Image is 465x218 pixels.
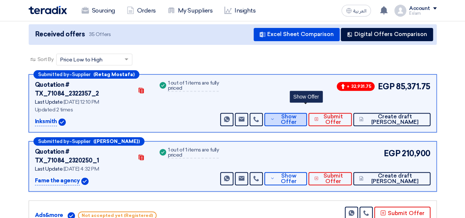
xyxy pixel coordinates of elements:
[168,147,219,158] div: 1 out of 1 items are fully priced
[378,81,394,93] span: EGP
[162,3,218,19] a: My Suppliers
[264,113,307,126] button: Show Offer
[60,56,103,64] span: Price Low to High
[383,147,400,160] span: EGP
[35,166,63,172] span: Last Update
[35,99,63,105] span: Last Update
[33,70,139,79] div: –
[396,81,430,93] span: 85,371.75
[353,172,430,185] button: Create draft [PERSON_NAME]
[64,99,99,105] span: [DATE] 12:10 PM
[38,139,69,144] span: Submitted by
[365,114,425,125] span: Create draft [PERSON_NAME]
[33,137,144,146] div: –
[308,172,352,185] button: Submit Offer
[341,5,371,17] button: العربية
[218,3,261,19] a: Insights
[308,113,352,126] button: Submit Offer
[76,3,121,19] a: Sourcing
[320,173,346,184] span: Submit Offer
[409,6,430,12] div: Account
[121,3,162,19] a: Orders
[353,8,366,14] span: العربية
[89,31,111,38] span: 35 Offers
[58,118,66,126] img: Verified Account
[93,139,140,144] b: ([PERSON_NAME])
[276,173,301,184] span: Show Offer
[394,5,406,17] img: profile_test.png
[353,113,430,126] button: Create draft [PERSON_NAME]
[254,28,340,41] button: Excel Sheet Comparison
[35,117,57,126] p: Inksmith
[35,176,80,185] p: Fame the agency
[290,91,323,103] div: Show Offer
[320,114,346,125] span: Submit Offer
[341,28,433,41] button: Digital Offers Comparison
[29,6,67,14] img: Teradix logo
[37,56,54,63] span: Sort By
[38,72,69,77] span: Submitted by
[35,29,85,39] span: Received offers
[264,172,307,185] button: Show Offer
[64,166,99,172] span: [DATE] 4:32 PM
[81,178,89,185] img: Verified Account
[35,106,150,114] div: Updated 2 times
[93,72,135,77] b: (Retag Mostafa)
[35,81,133,98] div: Quotation # TX_71084_2322357_2
[365,173,425,184] span: Create draft [PERSON_NAME]
[402,147,430,160] span: 210,900
[72,139,90,144] span: Supplier
[337,82,375,91] span: + 32,931.75
[168,81,219,92] div: 1 out of 1 items are fully priced
[409,11,437,15] div: Eslam
[35,147,133,165] div: Quotation # TX_71084_2320250_1
[276,114,301,125] span: Show Offer
[72,72,90,77] span: Supplier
